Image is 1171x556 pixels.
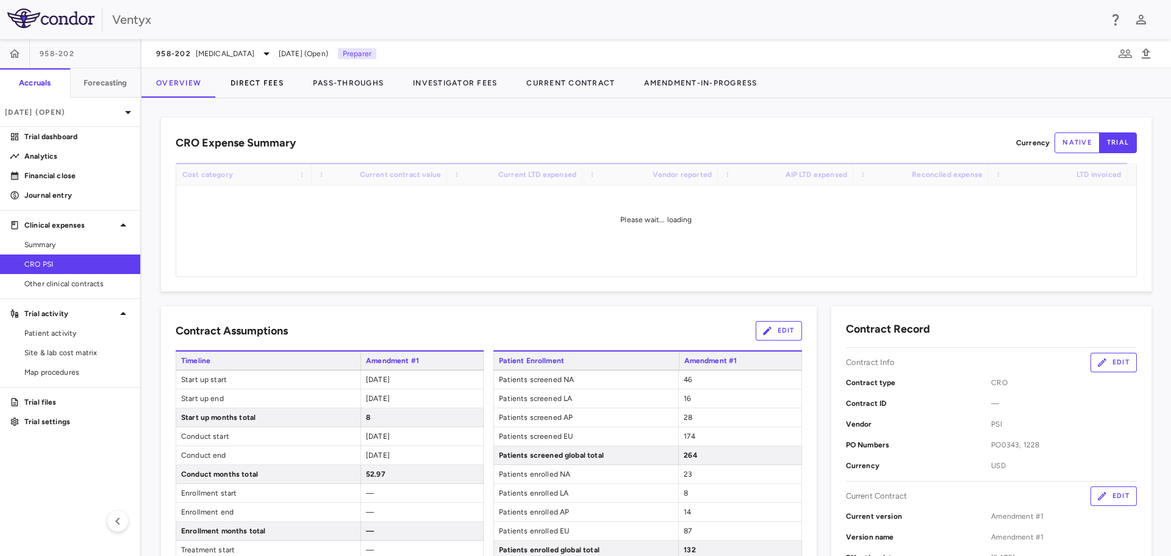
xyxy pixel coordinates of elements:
button: Pass-Throughs [298,68,398,98]
h6: Accruals [19,78,51,88]
span: Amendment #1 [679,352,802,370]
p: Financial close [24,170,131,181]
span: [MEDICAL_DATA] [196,48,254,59]
span: Patients screened global total [494,446,678,464]
button: Edit [1090,353,1137,372]
span: Enrollment months total [176,522,360,540]
span: — [366,508,374,516]
span: Patients screened NA [494,370,678,389]
p: Contract ID [846,398,992,409]
p: Currency [846,460,992,471]
p: Current version [846,511,992,522]
p: Contract type [846,377,992,388]
button: Edit [1090,486,1137,506]
span: — [366,527,374,535]
p: Trial files [24,397,131,408]
span: Amendment #1 [991,511,1137,522]
span: — [366,489,374,497]
span: Conduct end [176,446,360,464]
span: 87 [684,527,692,535]
span: [DATE] [366,394,390,403]
span: 14 [684,508,691,516]
h6: Contract Record [846,321,930,338]
p: Trial activity [24,308,116,319]
span: USD [991,460,1137,471]
span: Patients enrolled LA [494,484,678,502]
span: Patients screened AP [494,408,678,427]
span: [DATE] [366,375,390,384]
p: Currency [1016,137,1050,148]
button: Direct Fees [216,68,298,98]
span: Summary [24,239,131,250]
span: Amendment #1 [360,352,484,370]
span: Start up start [176,370,360,389]
span: PO0343, 1228 [991,439,1137,450]
button: trial [1099,132,1137,153]
span: 8 [366,413,370,422]
span: 46 [684,375,692,384]
p: Preparer [338,48,376,59]
div: Ventyx [112,10,1100,29]
span: Patients screened LA [494,389,678,408]
p: Version name [846,532,992,543]
span: Patients enrolled EU [494,522,678,540]
span: — [991,398,1137,409]
button: native [1055,132,1100,153]
span: Patient Enrollment [493,352,678,370]
p: Clinical expenses [24,220,116,231]
span: Conduct months total [176,465,360,483]
span: Patients enrolled AP [494,503,678,521]
span: PSI [991,419,1137,430]
span: 52.97 [366,470,385,478]
span: — [366,546,374,554]
p: Analytics [24,151,131,162]
span: Enrollment start [176,484,360,502]
button: Edit [756,321,802,341]
span: 958-202 [156,49,191,59]
span: Start up months total [176,408,360,427]
span: 958-202 [40,49,74,59]
h6: CRO Expense Summary [176,135,296,151]
span: 28 [684,413,692,422]
span: 8 [684,489,688,497]
span: 16 [684,394,691,403]
span: CRO PSI [24,259,131,270]
span: [DATE] [366,451,390,460]
h6: Forecasting [84,78,127,88]
span: Enrollment end [176,503,360,521]
img: logo-full-SnFGN8VE.png [7,9,95,28]
button: Current Contract [512,68,629,98]
span: 132 [684,546,695,554]
p: Contract Info [846,357,895,368]
span: Amendment #1 [991,532,1137,543]
span: 174 [684,432,695,441]
span: [DATE] (Open) [279,48,328,59]
span: Site & lab cost matrix [24,347,131,358]
span: 23 [684,470,692,478]
span: Start up end [176,389,360,408]
span: Patient activity [24,328,131,339]
p: Journal entry [24,190,131,201]
button: Amendment-In-Progress [629,68,772,98]
button: Overview [141,68,216,98]
span: 264 [684,451,697,460]
span: Patients screened EU [494,427,678,446]
span: CRO [991,377,1137,388]
p: Trial settings [24,416,131,427]
span: Patients enrolled NA [494,465,678,483]
span: Please wait... loading [620,215,692,224]
span: Conduct start [176,427,360,446]
h6: Contract Assumptions [176,323,288,339]
p: Current Contract [846,491,907,502]
span: Timeline [176,352,360,370]
p: Trial dashboard [24,131,131,142]
p: Vendor [846,419,992,430]
p: [DATE] (Open) [5,107,121,118]
span: Map procedures [24,367,131,378]
span: Other clinical contracts [24,278,131,289]
p: PO Numbers [846,439,992,450]
button: Investigator Fees [398,68,512,98]
span: [DATE] [366,432,390,441]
